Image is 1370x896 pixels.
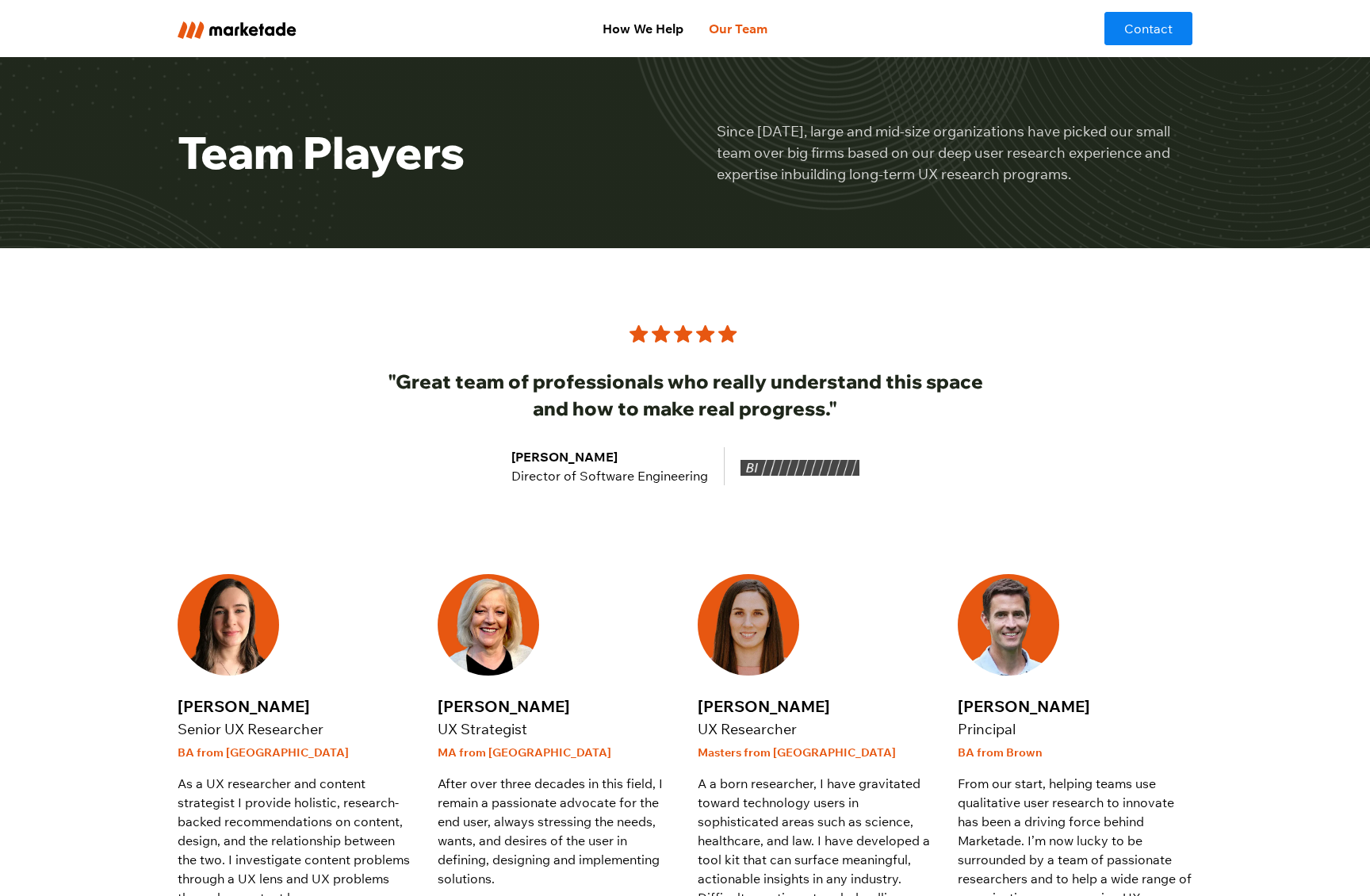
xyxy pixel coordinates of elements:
[178,18,389,38] a: home
[717,121,1192,185] p: Since [DATE], large and mid-size organizations have picked our small team over big firms based on...
[511,466,708,485] div: Director of Software Engineering
[1104,12,1192,45] a: Contact
[958,718,1192,740] div: Principal
[178,574,279,676] img: Senior UX Researcher Nora Fiore
[698,718,932,740] div: UX Researcher
[958,744,1192,761] div: BA from Brown
[793,165,1068,183] a: building long-term UX research programs
[958,574,1059,676] img: Principal John Nicholson
[381,369,989,422] h2: "Great team of professionals who really understand this space and how to make real progress."
[958,695,1192,718] div: [PERSON_NAME]
[438,774,672,888] p: After over three decades in this field, I remain a passionate advocate for the end user, always s...
[698,695,932,718] div: [PERSON_NAME]
[178,718,412,740] div: Senior UX Researcher
[178,695,412,718] div: [PERSON_NAME]
[178,126,653,179] h1: Team Players
[698,744,932,761] div: Masters from [GEOGRAPHIC_DATA]
[696,13,780,44] a: Our Team
[698,574,799,676] img: UX Researcher Meredith Meisetschlaeger
[438,718,672,740] div: UX Strategist
[590,13,696,44] a: How We Help
[438,574,539,676] img: UX Strategist Kristy Knabe
[438,695,672,718] div: [PERSON_NAME]
[740,460,859,477] img: BI Engineering Logo
[178,744,412,761] div: BA from [GEOGRAPHIC_DATA]
[438,744,672,761] div: MA from [GEOGRAPHIC_DATA]
[511,447,708,466] div: [PERSON_NAME]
